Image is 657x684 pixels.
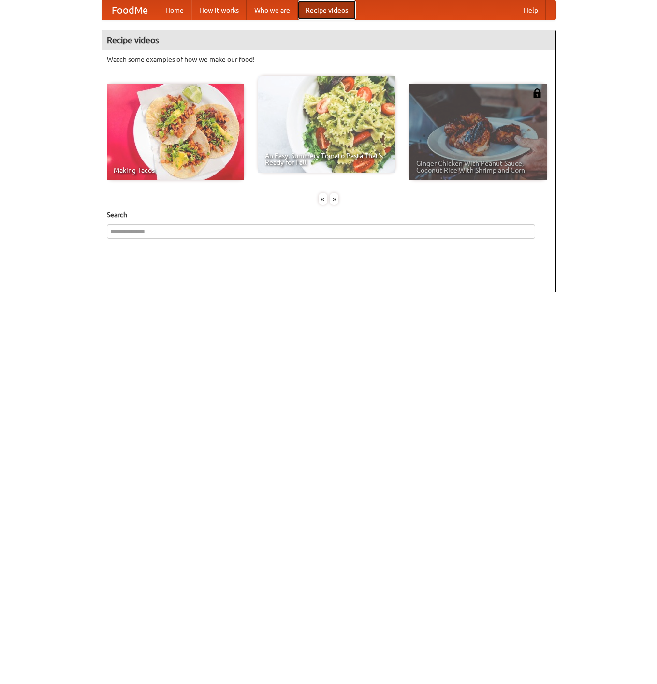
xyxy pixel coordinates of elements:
a: Help [516,0,546,20]
span: An Easy, Summery Tomato Pasta That's Ready for Fall [265,152,389,166]
div: » [330,193,338,205]
a: Recipe videos [298,0,356,20]
a: An Easy, Summery Tomato Pasta That's Ready for Fall [258,76,395,173]
h4: Recipe videos [102,30,555,50]
span: Making Tacos [114,167,237,174]
a: How it works [191,0,247,20]
p: Watch some examples of how we make our food! [107,55,551,64]
div: « [319,193,327,205]
img: 483408.png [532,88,542,98]
h5: Search [107,210,551,219]
a: Who we are [247,0,298,20]
a: FoodMe [102,0,158,20]
a: Home [158,0,191,20]
a: Making Tacos [107,84,244,180]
